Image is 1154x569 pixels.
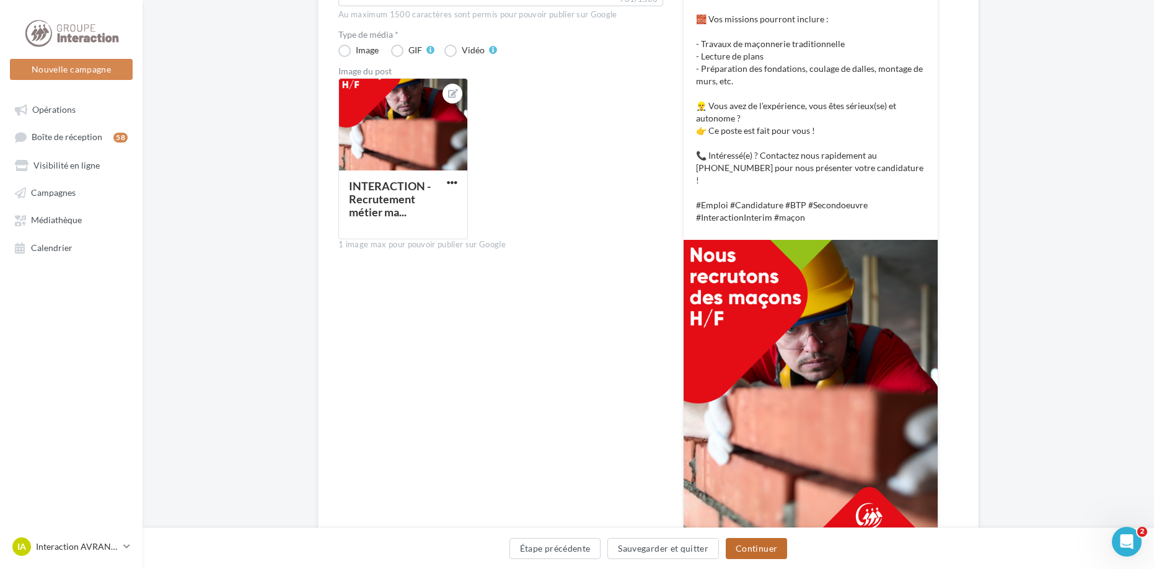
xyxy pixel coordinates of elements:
[7,125,135,148] a: Boîte de réception58
[1137,527,1147,537] span: 2
[7,154,135,176] a: Visibilité en ligne
[462,46,485,55] div: Vidéo
[7,236,135,258] a: Calendrier
[7,208,135,231] a: Médiathèque
[338,30,663,39] label: Type de média *
[10,535,133,558] a: IA Interaction AVRANCHES
[349,179,431,219] div: INTERACTION - Recrutement métier ma...
[338,9,663,20] div: Au maximum 1500 caractères sont permis pour pouvoir publier sur Google
[32,132,102,143] span: Boîte de réception
[113,133,128,143] div: 58
[31,215,82,226] span: Médiathèque
[36,540,118,553] p: Interaction AVRANCHES
[17,540,26,553] span: IA
[32,104,76,115] span: Opérations
[607,538,719,559] button: Sauvegarder et quitter
[7,98,135,120] a: Opérations
[726,538,787,559] button: Continuer
[338,239,663,250] div: 1 image max pour pouvoir publier sur Google
[7,181,135,203] a: Campagnes
[338,67,663,76] div: Image du post
[356,46,379,55] div: Image
[31,242,73,253] span: Calendrier
[31,187,76,198] span: Campagnes
[1112,527,1142,557] iframe: Intercom live chat
[509,538,601,559] button: Étape précédente
[408,46,422,55] div: GIF
[10,59,133,80] button: Nouvelle campagne
[33,160,100,170] span: Visibilité en ligne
